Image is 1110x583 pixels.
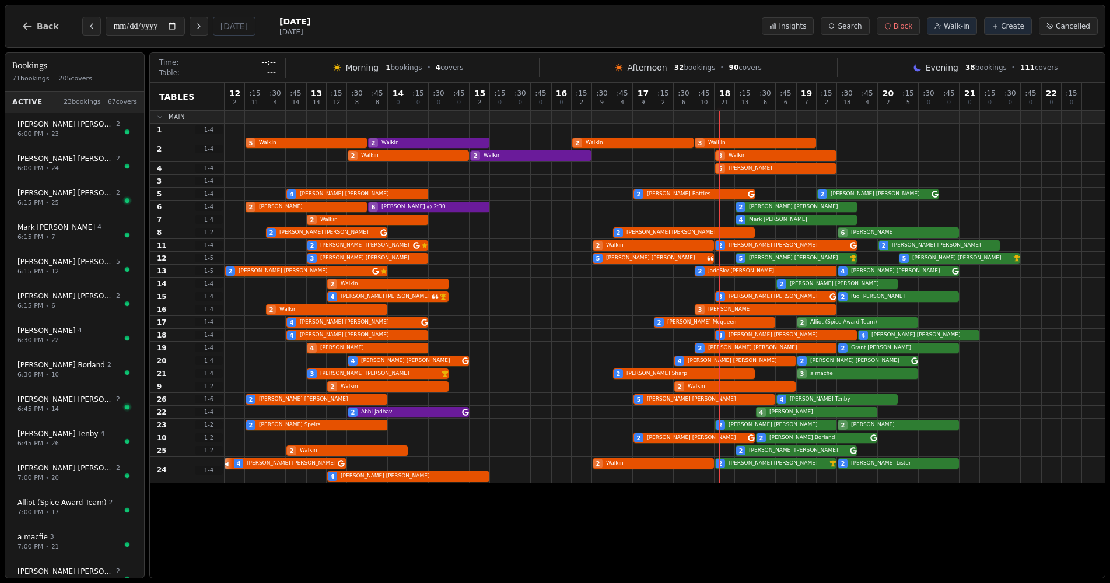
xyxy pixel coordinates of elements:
[345,62,379,73] span: Morning
[927,100,930,106] span: 0
[159,68,180,78] span: Table:
[45,405,49,413] span: •
[779,22,806,31] span: Insights
[1056,22,1090,31] span: Cancelled
[386,64,390,72] span: 1
[708,139,816,147] span: Walkin
[17,463,114,473] span: [PERSON_NAME] [PERSON_NAME]
[12,74,50,84] span: 71 bookings
[866,100,869,106] span: 4
[269,229,274,237] span: 2
[894,22,912,31] span: Block
[1049,100,1053,106] span: 0
[279,16,310,27] span: [DATE]
[17,120,114,129] span: [PERSON_NAME] [PERSON_NAME]
[519,100,522,106] span: 0
[1001,22,1024,31] span: Create
[883,89,894,97] span: 20
[10,388,139,420] button: [PERSON_NAME] [PERSON_NAME]26:45 PM•14
[427,63,431,72] span: •
[764,100,767,106] span: 6
[17,291,114,301] span: [PERSON_NAME] [PERSON_NAME]
[17,532,48,542] span: a macfie
[12,60,137,72] h3: Bookings
[926,62,958,73] span: Evening
[886,100,890,106] span: 2
[739,203,743,212] span: 2
[576,90,587,97] span: : 15
[1066,90,1077,97] span: : 15
[965,63,1007,72] span: bookings
[1070,100,1073,106] span: 0
[719,89,730,97] span: 18
[279,27,310,37] span: [DATE]
[17,257,114,266] span: [PERSON_NAME] [PERSON_NAME]
[638,89,649,97] span: 17
[596,254,600,263] span: 5
[436,63,464,72] span: covers
[45,129,49,138] span: •
[559,100,563,106] span: 0
[195,241,223,250] span: 1 - 4
[195,125,223,134] span: 1 - 4
[107,360,111,370] span: 2
[641,100,645,106] span: 9
[251,100,259,106] span: 11
[380,229,387,236] svg: Google booking
[968,100,971,106] span: 0
[617,229,621,237] span: 2
[45,370,49,379] span: •
[586,139,694,147] span: Walkin
[10,319,139,352] button: [PERSON_NAME] 46:30 PM•22
[556,89,567,97] span: 16
[10,182,139,214] button: [PERSON_NAME] [PERSON_NAME]26:15 PM•25
[10,147,139,180] button: [PERSON_NAME] [PERSON_NAME]26:00 PM•24
[300,190,428,198] span: [PERSON_NAME] [PERSON_NAME]
[320,241,411,250] span: [PERSON_NAME] [PERSON_NAME]
[413,242,420,249] svg: Google booking
[17,439,43,449] span: 6:45 PM
[51,542,59,551] span: 21
[195,202,223,211] span: 1 - 4
[159,91,195,103] span: Tables
[821,17,869,35] button: Search
[749,203,857,211] span: [PERSON_NAME] [PERSON_NAME]
[912,254,1011,262] span: [PERSON_NAME] [PERSON_NAME]
[45,439,49,448] span: •
[249,90,260,97] span: : 15
[759,90,771,97] span: : 30
[947,100,951,106] span: 0
[739,216,743,224] span: 4
[320,216,428,224] span: Walkin
[82,17,101,36] button: Previous day
[157,215,162,224] span: 7
[10,113,139,145] button: [PERSON_NAME] [PERSON_NAME]26:00 PM•23
[351,90,362,97] span: : 30
[59,74,92,84] span: 205 covers
[320,254,428,262] span: [PERSON_NAME] [PERSON_NAME]
[17,336,43,346] span: 6:30 PM
[606,241,714,250] span: Walkin
[51,129,59,138] span: 23
[1020,63,1058,72] span: covers
[851,229,959,237] span: [PERSON_NAME]
[274,100,277,106] span: 4
[45,198,49,207] span: •
[1011,63,1016,72] span: •
[436,64,440,72] span: 4
[1020,64,1035,72] span: 111
[698,139,702,147] span: 3
[116,463,120,473] span: 2
[17,508,43,518] span: 7:00 PM
[739,90,750,97] span: : 15
[674,64,684,72] span: 32
[310,241,314,250] span: 2
[50,532,54,542] span: 3
[195,254,223,262] span: 1 - 5
[12,12,68,40] button: Back
[386,63,422,72] span: bookings
[1009,100,1012,106] span: 0
[372,90,383,97] span: : 45
[927,17,977,35] button: Walk-in
[313,100,320,106] span: 14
